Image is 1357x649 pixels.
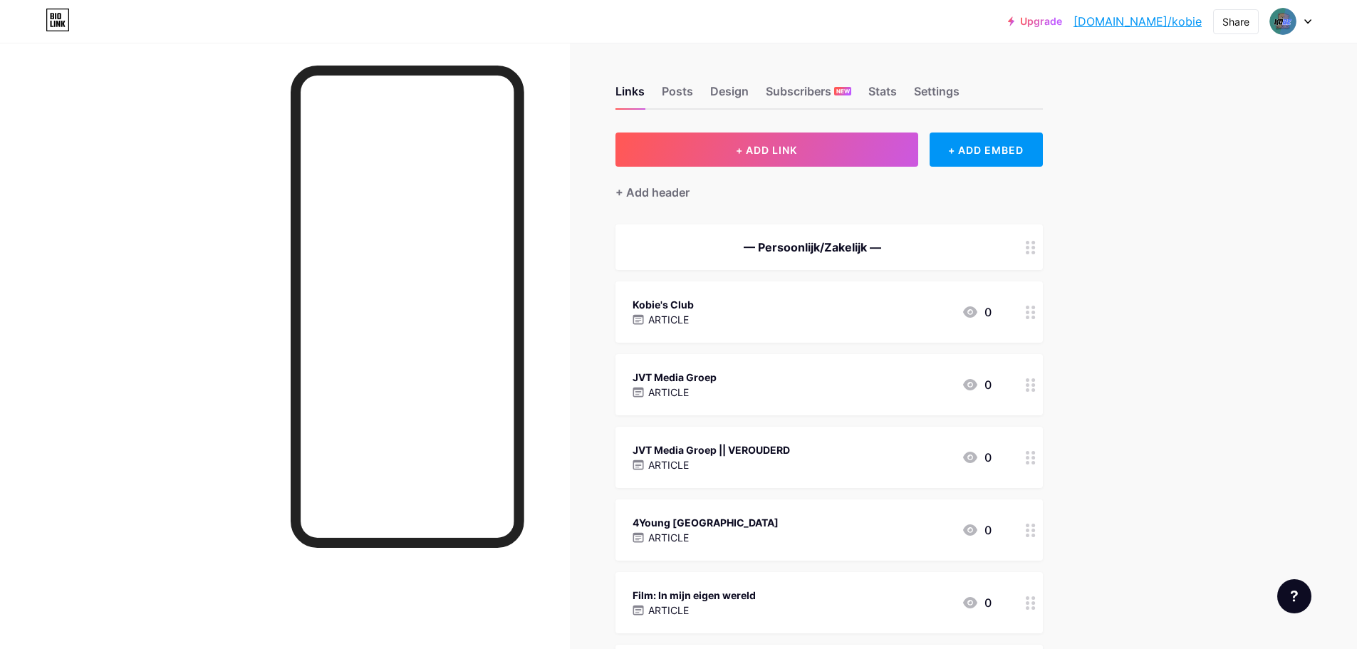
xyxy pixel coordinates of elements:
[1073,13,1202,30] a: [DOMAIN_NAME]/kobie
[736,144,797,156] span: + ADD LINK
[648,385,689,400] p: ARTICLE
[1008,16,1062,27] a: Upgrade
[868,83,897,108] div: Stats
[633,370,717,385] div: JVT Media Groep
[648,457,689,472] p: ARTICLE
[633,588,756,603] div: Film: In mijn eigen wereld
[1269,8,1296,35] img: Kobe D.
[648,312,689,327] p: ARTICLE
[633,239,992,256] div: — Persoonlijk/Zakelijk —
[962,376,992,393] div: 0
[615,133,918,167] button: + ADD LINK
[962,594,992,611] div: 0
[962,303,992,321] div: 0
[648,530,689,545] p: ARTICLE
[1222,14,1249,29] div: Share
[633,515,779,530] div: 4Young [GEOGRAPHIC_DATA]
[914,83,960,108] div: Settings
[930,133,1043,167] div: + ADD EMBED
[615,83,645,108] div: Links
[662,83,693,108] div: Posts
[615,184,690,201] div: + Add header
[962,449,992,466] div: 0
[766,83,851,108] div: Subscribers
[633,297,694,312] div: Kobie's Club
[836,87,850,95] span: NEW
[633,442,790,457] div: JVT Media Groep || VEROUDERD
[710,83,749,108] div: Design
[962,521,992,539] div: 0
[648,603,689,618] p: ARTICLE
